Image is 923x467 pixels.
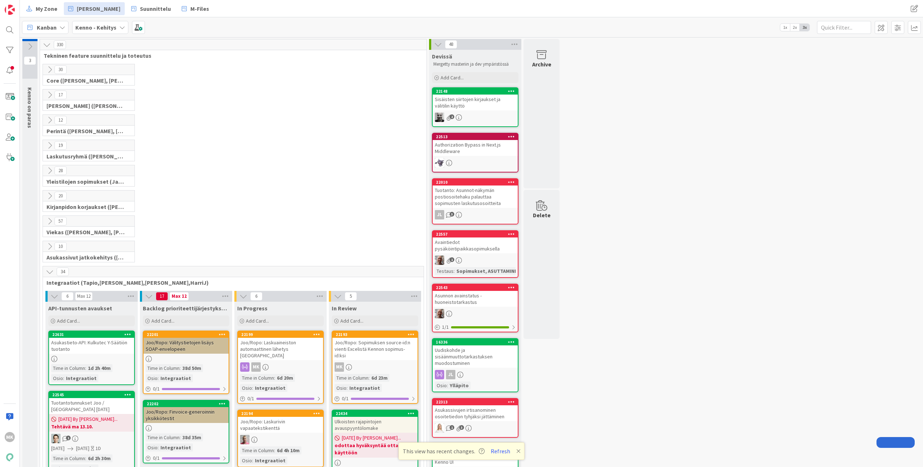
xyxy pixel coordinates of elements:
[435,267,454,275] div: Testaus
[253,384,287,392] div: Integraatiot
[433,345,518,368] div: Uudiskohde ja sisäänmuuttotarkastuksen muodostuminen
[433,186,518,208] div: Tuotanto: Asunnot-näkymän postiosoitehaku palauttaa sopimusten laskutusosoitteita
[143,331,229,338] div: 22201
[488,446,513,456] button: Refresh
[238,435,323,444] div: HJ
[54,91,67,99] span: 17
[58,415,118,423] span: [DATE] By [PERSON_NAME]...
[274,446,275,454] span: :
[332,417,418,433] div: Ulkoisten rajapintojen avauspyyntölomake
[433,210,518,219] div: JL
[454,267,455,275] span: :
[51,364,85,372] div: Time in Column
[433,284,518,291] div: 22543
[54,166,67,175] span: 28
[335,374,368,382] div: Time in Column
[253,457,287,464] div: Integraatiot
[332,362,418,372] div: MK
[436,232,518,237] div: 22557
[340,318,363,324] span: Add Card...
[238,417,323,433] div: Joo/Ropo: Laskurivin vapaatekstikenttä
[433,158,518,167] div: LM
[332,331,418,404] a: 22193Joo/Ropo: Sopimuksen source-id:n vienti Excelistä Kennon sopimus-id:ksiMKTime in Column:6d 2...
[238,331,323,360] div: 22199Joo/Ropo: Laskuaineiston automaattinen lähetys [GEOGRAPHIC_DATA]
[51,454,85,462] div: Time in Column
[450,425,454,430] span: 1
[433,88,518,95] div: 22148
[432,53,452,60] span: Devissä
[246,318,269,324] span: Add Card...
[49,392,134,414] div: 22545Tuotantotunnukset Joo / [GEOGRAPHIC_DATA] [DATE]
[172,294,187,298] div: Max 12
[47,279,415,286] span: Integraatiot (Tapio,Santeri,Marko,HarriJ)
[240,435,249,444] img: HJ
[47,102,125,109] span: Halti (Sebastian, VilleH, Riikka, Antti, MikkoV, PetriH, PetriM)
[147,401,229,406] div: 22202
[127,2,175,15] a: Suunnittelu
[336,411,418,416] div: 22434
[800,24,809,31] span: 3x
[432,284,518,332] a: 22543Asunnon avainstatus - huoneistotarkastusVH1/1
[153,385,160,393] span: 0 / 1
[24,56,36,65] span: 3
[240,374,274,382] div: Time in Column
[345,292,357,301] span: 5
[180,433,181,441] span: :
[450,114,454,119] span: 2
[790,24,800,31] span: 2x
[237,331,324,404] a: 22199Joo/Ropo: Laskuaineiston automaattinen lähetys [GEOGRAPHIC_DATA]MKTime in Column:6d 20mOsio:...
[436,285,518,290] div: 22543
[86,364,112,372] div: 1d 2h 40m
[348,384,382,392] div: Integraatiot
[442,323,449,331] span: 1 / 1
[159,374,193,382] div: Integraatiot
[342,434,401,442] span: [DATE] By [PERSON_NAME]...
[75,24,116,31] b: Kenno - Kehitys
[180,364,181,372] span: :
[433,61,517,67] p: Mergetty masteriin ja dev ympäristössä
[143,407,229,423] div: Joo/Ropo: Finvoice-generoinnin yksikkötestit
[54,65,67,74] span: 30
[335,384,346,392] div: Osio
[335,442,415,456] b: odottaa hyväksyntää ottaa käyttöön
[370,374,389,382] div: 6d 23m
[433,399,518,405] div: 22313
[780,24,790,31] span: 1x
[342,395,349,402] span: 0 / 1
[433,237,518,253] div: Avaintiedot pysäköintipaikkasopimuksella
[143,454,229,463] div: 0/1
[143,331,229,394] a: 22201Joo/Ropo: Välitystietojen lisäys SOAP-envelopeenTime in Column:38d 50mOsio:Integraatiot0/1
[5,452,15,462] img: avatar
[432,133,518,173] a: 22513Authorization Bypass in Next.js MiddlewareLM
[433,405,518,421] div: Asukassivujen irtisanominen osoitetiedon tyhjäksi jättäminen
[77,4,120,13] span: [PERSON_NAME]
[181,433,203,441] div: 38d 35m
[85,454,86,462] span: :
[441,74,464,81] span: Add Card...
[432,230,518,278] a: 22557Avaintiedot pysäköintipaikkasopimuksellaVHTestaus:Sopimukset, ASUTTAMINEN
[52,332,134,337] div: 22631
[238,394,323,403] div: 0/1
[158,444,159,451] span: :
[240,446,274,454] div: Time in Column
[146,433,180,441] div: Time in Column
[158,374,159,382] span: :
[433,179,518,208] div: 22010Tuotanto: Asunnot-näkymän postiosoitehaku palauttaa sopimusten laskutusosoitteita
[238,331,323,338] div: 22199
[52,392,134,397] div: 22545
[51,374,63,382] div: Osio
[22,2,62,15] a: My Zone
[47,127,125,135] span: Perintä (Jaakko, PetriH, MikkoV, Pasi)
[76,445,89,452] span: [DATE]
[346,384,348,392] span: :
[432,338,518,392] a: 16336Uudiskohde ja sisäänmuuttotarkastuksen muodostuminenJLOsio:Ylläpito
[332,338,418,360] div: Joo/Ropo: Sopimuksen source-id:n vienti Excelistä Kennon sopimus-id:ksi
[146,444,158,451] div: Osio
[432,87,518,127] a: 22148Sisäisten siirtojen kirjaukset ja välitilin käyttöJH
[433,231,518,253] div: 22557Avaintiedot pysäköintipaikkasopimuksella
[435,210,444,219] div: JL
[51,434,61,443] img: TT
[433,95,518,110] div: Sisäisten siirtojen kirjaukset ja välitilin käyttö
[446,370,455,379] div: JL
[96,445,101,452] div: 1D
